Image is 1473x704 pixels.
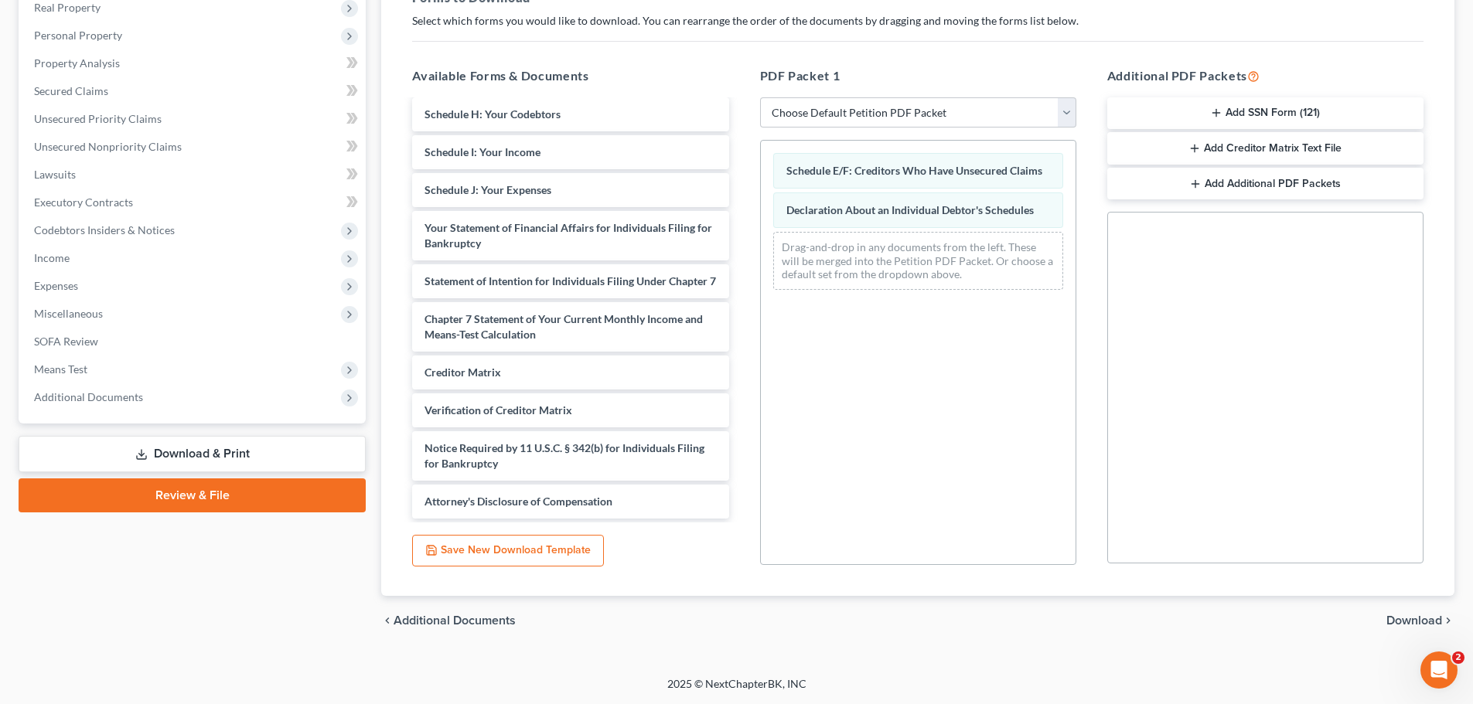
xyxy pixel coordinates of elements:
[1452,651,1464,664] span: 2
[425,107,561,121] span: Schedule H: Your Codebtors
[760,66,1076,85] h5: PDF Packet 1
[22,189,366,216] a: Executory Contracts
[425,495,612,508] span: Attorney's Disclosure of Compensation
[34,251,70,264] span: Income
[425,312,703,341] span: Chapter 7 Statement of Your Current Monthly Income and Means-Test Calculation
[1107,132,1424,165] button: Add Creditor Matrix Text File
[22,133,366,161] a: Unsecured Nonpriority Claims
[22,161,366,189] a: Lawsuits
[1420,651,1458,689] iframe: Intercom live chat
[19,436,366,472] a: Download & Print
[34,390,143,403] span: Additional Documents
[22,328,366,355] a: SOFA Review
[34,112,162,125] span: Unsecured Priority Claims
[1107,66,1424,85] h5: Additional PDF Packets
[1386,614,1442,627] span: Download
[34,56,120,70] span: Property Analysis
[34,168,76,181] span: Lawsuits
[34,140,182,153] span: Unsecured Nonpriority Claims
[425,145,540,158] span: Schedule I: Your Income
[394,614,516,627] span: Additional Documents
[425,274,716,287] span: Statement of Intention for Individuals Filing Under Chapter 7
[1386,614,1454,627] button: Download chevron_right
[296,676,1178,704] div: 2025 © NextChapterBK, INC
[412,535,604,567] button: Save New Download Template
[34,279,78,292] span: Expenses
[34,307,103,320] span: Miscellaneous
[425,403,572,417] span: Verification of Creditor Matrix
[34,29,122,42] span: Personal Property
[22,105,366,133] a: Unsecured Priority Claims
[786,203,1034,216] span: Declaration About an Individual Debtor's Schedules
[34,335,98,348] span: SOFA Review
[773,232,1063,290] div: Drag-and-drop in any documents from the left. These will be merged into the Petition PDF Packet. ...
[34,84,108,97] span: Secured Claims
[412,66,728,85] h5: Available Forms & Documents
[34,223,175,236] span: Codebtors Insiders & Notices
[34,362,87,376] span: Means Test
[34,1,101,14] span: Real Property
[381,614,394,627] i: chevron_left
[34,196,133,209] span: Executory Contracts
[425,366,501,379] span: Creditor Matrix
[22,77,366,105] a: Secured Claims
[425,221,712,250] span: Your Statement of Financial Affairs for Individuals Filing for Bankruptcy
[1442,614,1454,627] i: chevron_right
[425,183,551,196] span: Schedule J: Your Expenses
[1107,168,1424,200] button: Add Additional PDF Packets
[425,441,704,470] span: Notice Required by 11 U.S.C. § 342(b) for Individuals Filing for Bankruptcy
[412,13,1424,29] p: Select which forms you would like to download. You can rearrange the order of the documents by dr...
[786,164,1042,177] span: Schedule E/F: Creditors Who Have Unsecured Claims
[1107,97,1424,130] button: Add SSN Form (121)
[22,49,366,77] a: Property Analysis
[381,614,516,627] a: chevron_left Additional Documents
[19,478,366,512] a: Review & File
